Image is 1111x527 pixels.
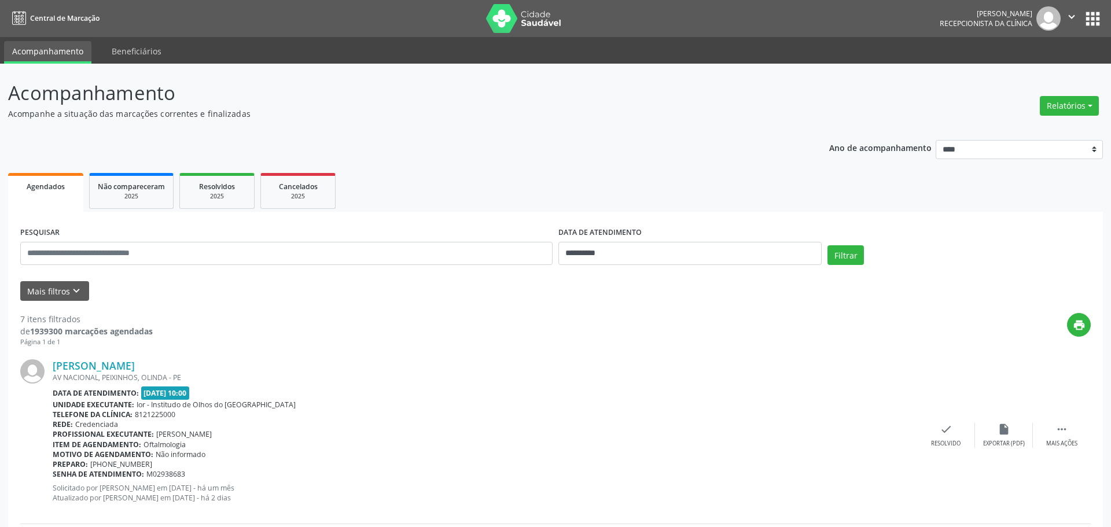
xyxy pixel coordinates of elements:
[188,192,246,201] div: 2025
[940,423,952,436] i: check
[20,359,45,384] img: img
[53,419,73,429] b: Rede:
[53,373,917,382] div: AV NACIONAL, PEIXINHOS, OLINDA - PE
[269,192,327,201] div: 2025
[20,325,153,337] div: de
[1065,10,1078,23] i: 
[1083,9,1103,29] button: apps
[829,140,932,154] p: Ano de acompanhamento
[931,440,961,448] div: Resolvido
[8,79,774,108] p: Acompanhamento
[146,469,185,479] span: M02938683
[98,182,165,191] span: Não compareceram
[827,245,864,265] button: Filtrar
[983,440,1025,448] div: Exportar (PDF)
[4,41,91,64] a: Acompanhamento
[156,449,205,459] span: Não informado
[998,423,1010,436] i: insert_drive_file
[53,359,135,372] a: [PERSON_NAME]
[53,410,133,419] b: Telefone da clínica:
[279,182,318,191] span: Cancelados
[53,449,153,459] b: Motivo de agendamento:
[53,440,141,449] b: Item de agendamento:
[20,313,153,325] div: 7 itens filtrados
[98,192,165,201] div: 2025
[30,13,100,23] span: Central de Marcação
[90,459,152,469] span: [PHONE_NUMBER]
[53,388,139,398] b: Data de atendimento:
[1046,440,1077,448] div: Mais ações
[53,429,154,439] b: Profissional executante:
[20,224,60,242] label: PESQUISAR
[1040,96,1099,116] button: Relatórios
[20,337,153,347] div: Página 1 de 1
[1061,6,1083,31] button: 
[135,410,175,419] span: 8121225000
[940,9,1032,19] div: [PERSON_NAME]
[30,326,153,337] strong: 1939300 marcações agendadas
[53,459,88,469] b: Preparo:
[75,419,118,429] span: Credenciada
[8,9,100,28] a: Central de Marcação
[27,182,65,191] span: Agendados
[53,469,144,479] b: Senha de atendimento:
[104,41,170,61] a: Beneficiários
[1073,319,1086,331] i: print
[1055,423,1068,436] i: 
[1067,313,1091,337] button: print
[53,400,134,410] b: Unidade executante:
[199,182,235,191] span: Resolvidos
[137,400,296,410] span: Ior - Institudo de Olhos do [GEOGRAPHIC_DATA]
[20,281,89,301] button: Mais filtroskeyboard_arrow_down
[141,386,190,400] span: [DATE] 10:00
[8,108,774,120] p: Acompanhe a situação das marcações correntes e finalizadas
[1036,6,1061,31] img: img
[70,285,83,297] i: keyboard_arrow_down
[53,483,917,503] p: Solicitado por [PERSON_NAME] em [DATE] - há um mês Atualizado por [PERSON_NAME] em [DATE] - há 2 ...
[940,19,1032,28] span: Recepcionista da clínica
[156,429,212,439] span: [PERSON_NAME]
[144,440,186,449] span: Oftalmologia
[558,224,642,242] label: DATA DE ATENDIMENTO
